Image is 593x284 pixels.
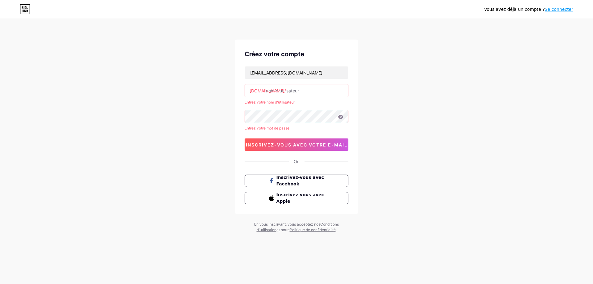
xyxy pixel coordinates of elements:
[276,175,324,186] font: Inscrivez-vous avec Facebook
[336,227,337,232] font: .
[245,100,295,104] font: Entrez votre nom d'utilisateur
[250,88,286,93] font: [DOMAIN_NAME]/
[246,142,347,147] font: inscrivez-vous avec votre e-mail
[484,7,545,12] font: Vous avez déjà un compte ?
[245,66,348,79] input: E-mail
[245,126,289,130] font: Entrez votre mot de passe
[245,50,304,58] font: Créez votre compte
[545,7,573,12] a: Se connecter
[276,227,290,232] font: et notre
[276,192,324,204] font: Inscrivez-vous avec Apple
[294,159,300,164] font: Ou
[245,138,348,151] button: inscrivez-vous avec votre e-mail
[245,175,348,187] button: Inscrivez-vous avec Facebook
[254,222,320,227] font: En vous inscrivant, vous acceptez nos
[245,192,348,204] button: Inscrivez-vous avec Apple
[290,227,336,232] a: Politique de confidentialité
[245,84,348,97] input: nom d'utilisateur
